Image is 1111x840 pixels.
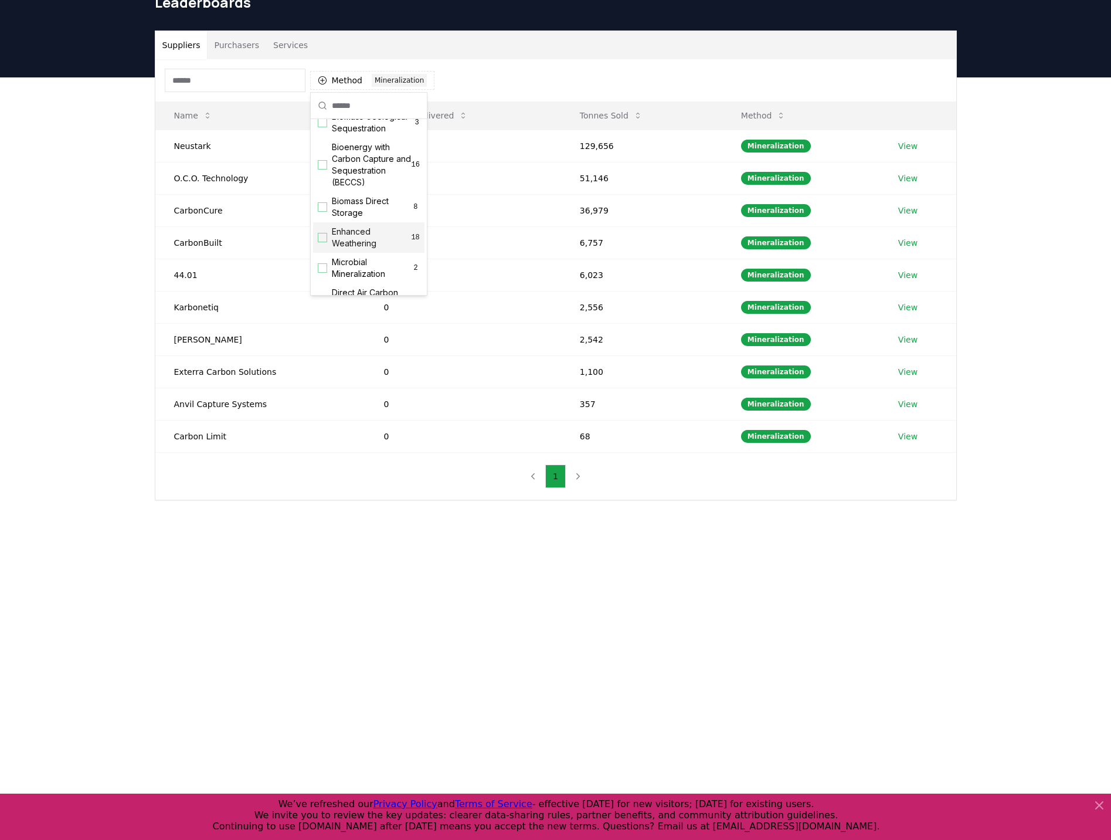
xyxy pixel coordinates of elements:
[898,237,918,249] a: View
[332,141,412,188] span: Bioenergy with Carbon Capture and Sequestration (BECCS)
[898,140,918,152] a: View
[332,111,414,134] span: Biomass Geological Sequestration
[365,355,561,388] td: 0
[332,226,411,249] span: Enhanced Weathering
[365,194,561,226] td: 23,191
[561,130,722,162] td: 129,656
[266,31,315,59] button: Services
[561,259,722,291] td: 6,023
[155,130,365,162] td: Neustark
[155,162,365,194] td: O.C.O. Technology
[412,202,420,212] span: 8
[898,431,918,442] a: View
[155,194,365,226] td: CarbonCure
[155,323,365,355] td: [PERSON_NAME]
[741,398,811,411] div: Mineralization
[741,301,811,314] div: Mineralization
[898,172,918,184] a: View
[570,104,652,127] button: Tonnes Sold
[732,104,796,127] button: Method
[898,302,918,313] a: View
[414,118,420,127] span: 3
[155,226,365,259] td: CarbonBuilt
[898,269,918,281] a: View
[561,420,722,452] td: 68
[332,287,412,334] span: Direct Air Carbon Capture and Sequestration (DACCS)
[365,323,561,355] td: 0
[545,465,566,488] button: 1
[741,236,811,249] div: Mineralization
[365,291,561,323] td: 0
[741,140,811,153] div: Mineralization
[155,355,365,388] td: Exterra Carbon Solutions
[741,365,811,378] div: Mineralization
[411,233,420,242] span: 18
[898,205,918,216] a: View
[365,420,561,452] td: 0
[898,366,918,378] a: View
[365,130,561,162] td: 4,032
[561,323,722,355] td: 2,542
[155,291,365,323] td: Karbonetiq
[207,31,266,59] button: Purchasers
[741,333,811,346] div: Mineralization
[365,226,561,259] td: 0
[741,269,811,282] div: Mineralization
[561,226,722,259] td: 6,757
[365,162,561,194] td: 15,718
[412,160,420,170] span: 16
[365,388,561,420] td: 0
[741,204,811,217] div: Mineralization
[741,172,811,185] div: Mineralization
[155,31,208,59] button: Suppliers
[155,420,365,452] td: Carbon Limit
[898,334,918,346] a: View
[561,388,722,420] td: 357
[155,388,365,420] td: Anvil Capture Systems
[561,194,722,226] td: 36,979
[155,259,365,291] td: 44.01
[310,71,435,90] button: MethodMineralization
[561,162,722,194] td: 51,146
[332,256,412,280] span: Microbial Mineralization
[412,263,420,273] span: 2
[561,355,722,388] td: 1,100
[165,104,222,127] button: Name
[372,74,427,87] div: Mineralization
[332,195,412,219] span: Biomass Direct Storage
[898,398,918,410] a: View
[365,259,561,291] td: 0
[561,291,722,323] td: 2,556
[741,430,811,443] div: Mineralization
